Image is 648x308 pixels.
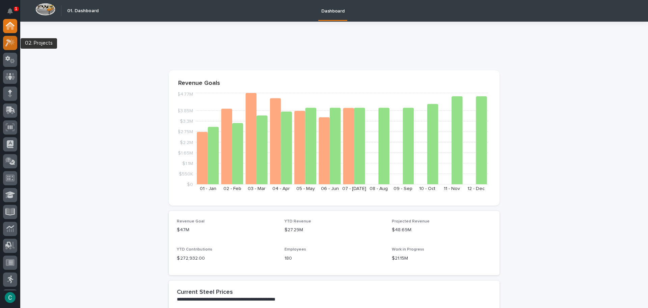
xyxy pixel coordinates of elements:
img: Workspace Logo [35,3,55,16]
tspan: $2.75M [178,129,193,134]
text: 04 - Apr [272,186,290,191]
p: $21.15M [392,255,491,262]
text: 07 - [DATE] [342,186,366,191]
tspan: $550K [179,171,193,176]
text: 08 - Aug [370,186,388,191]
span: Revenue Goal [177,219,205,223]
p: $48.69M [392,227,491,234]
text: 06 - Jun [321,186,339,191]
text: 10 - Oct [419,186,435,191]
text: 09 - Sep [394,186,412,191]
tspan: $3.3M [180,119,193,124]
text: 11 - Nov [444,186,460,191]
span: Work in Progress [392,247,424,252]
button: Notifications [3,4,17,18]
div: Notifications1 [8,8,17,19]
tspan: $1.1M [182,161,193,166]
p: 1 [15,6,17,11]
tspan: $1.65M [178,150,193,155]
span: YTD Revenue [285,219,311,223]
span: Employees [285,247,306,252]
tspan: $4.77M [177,92,193,97]
text: 12 - Dec [467,186,485,191]
text: 05 - May [296,186,315,191]
p: Revenue Goals [178,80,490,87]
tspan: $0 [187,182,193,187]
p: 180 [285,255,384,262]
span: YTD Contributions [177,247,212,252]
p: $27.29M [285,227,384,234]
text: 01 - Jan [200,186,216,191]
p: $ 272,932.00 [177,255,276,262]
h2: Current Steel Prices [177,289,233,296]
tspan: $3.85M [177,109,193,113]
span: Projected Revenue [392,219,430,223]
text: 03 - Mar [248,186,266,191]
text: 02 - Feb [223,186,241,191]
p: $47M [177,227,276,234]
button: users-avatar [3,290,17,305]
h2: 01. Dashboard [67,8,99,14]
tspan: $2.2M [180,140,193,145]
